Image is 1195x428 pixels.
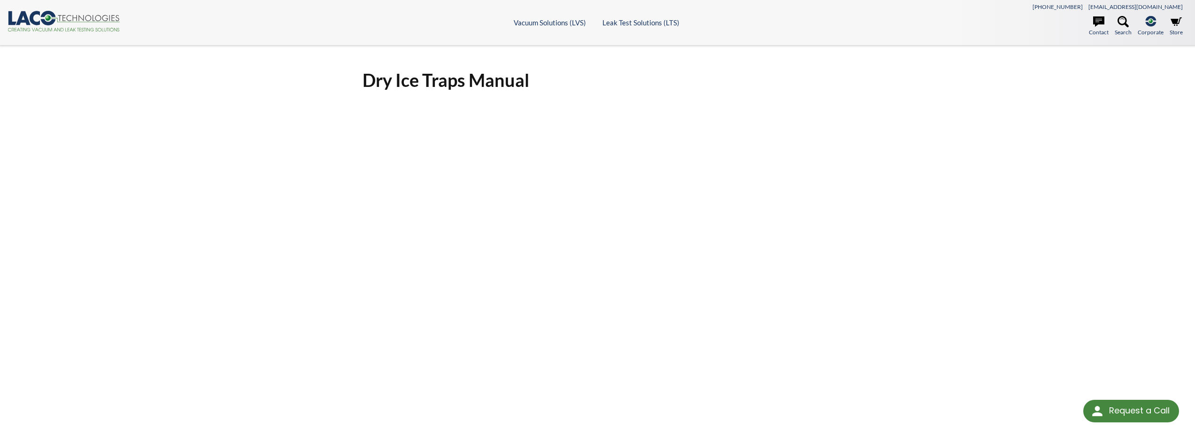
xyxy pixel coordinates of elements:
[362,69,833,92] h1: Dry Ice Traps Manual
[1089,16,1109,37] a: Contact
[1170,16,1183,37] a: Store
[1109,400,1170,421] div: Request a Call
[1138,28,1164,37] span: Corporate
[1088,3,1183,10] a: [EMAIL_ADDRESS][DOMAIN_NAME]
[1033,3,1083,10] a: [PHONE_NUMBER]
[514,18,586,27] a: Vacuum Solutions (LVS)
[602,18,679,27] a: Leak Test Solutions (LTS)
[1090,404,1105,419] img: round button
[1115,16,1132,37] a: Search
[1083,400,1179,422] div: Request a Call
